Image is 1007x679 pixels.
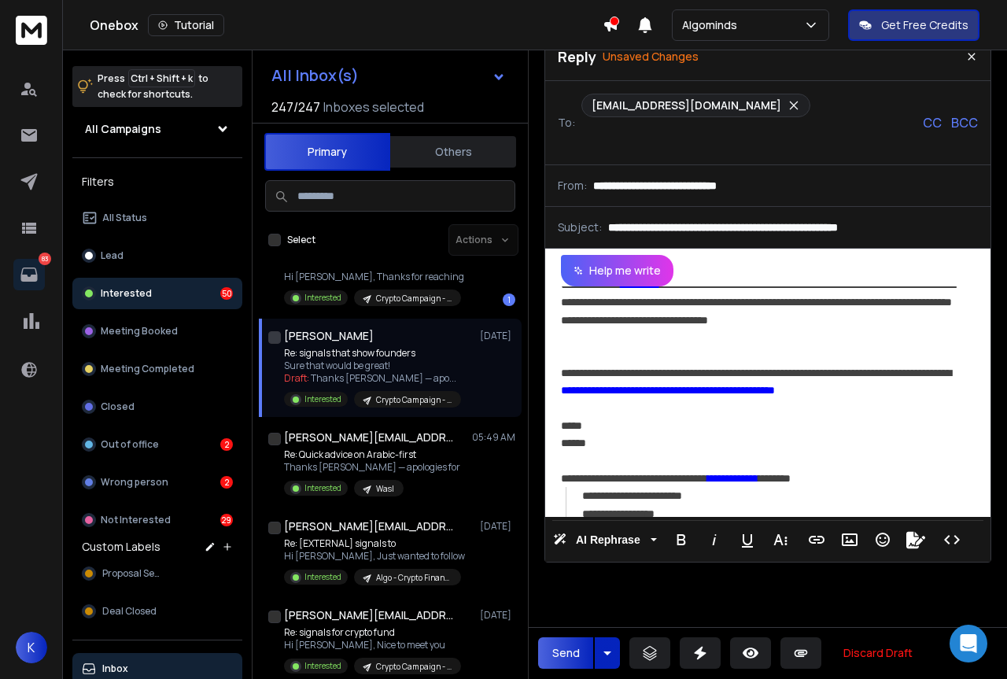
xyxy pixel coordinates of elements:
[128,69,195,87] span: Ctrl + Shift + k
[304,482,341,494] p: Interested
[16,632,47,663] button: K
[259,60,518,91] button: All Inbox(s)
[271,68,359,83] h1: All Inbox(s)
[101,325,178,338] p: Meeting Booked
[868,524,898,555] button: Emoticons
[72,429,242,460] button: Out of office2
[376,293,452,304] p: Crypto Campaign - Row 3001 - 8561
[220,514,233,526] div: 29
[550,524,660,555] button: AI Rephrase
[72,596,242,627] button: Deal Closed
[480,520,515,533] p: [DATE]
[101,249,124,262] p: Lead
[284,360,461,372] p: Sure that would be great!
[831,637,925,669] button: Discard Draft
[284,371,309,385] span: Draft:
[304,660,341,672] p: Interested
[666,524,696,555] button: Bold (Ctrl+B)
[901,524,931,555] button: Signature
[72,278,242,309] button: Interested50
[603,49,699,65] p: Unsaved Changes
[284,626,461,639] p: Re: signals for crypto fund
[287,234,315,246] label: Select
[480,609,515,622] p: [DATE]
[304,393,341,405] p: Interested
[937,524,967,555] button: Code View
[480,330,515,342] p: [DATE]
[220,476,233,489] div: 2
[376,394,452,406] p: Crypto Campaign - Row 3001 - 8561
[271,98,320,116] span: 247 / 247
[284,347,461,360] p: Re: signals that show founders
[82,539,160,555] h3: Custom Labels
[950,625,987,662] div: Open Intercom Messenger
[304,292,341,304] p: Interested
[284,430,457,445] h1: [PERSON_NAME][EMAIL_ADDRESS][DOMAIN_NAME]
[376,661,452,673] p: Crypto Campaign - Row 3001 - 8561
[284,328,374,344] h1: [PERSON_NAME]
[682,17,743,33] p: Algominds
[284,448,460,461] p: Re: Quick advice on Arabic-first
[264,133,390,171] button: Primary
[284,550,465,563] p: Hi [PERSON_NAME], Just wanted to follow
[503,293,515,306] div: 1
[72,316,242,347] button: Meeting Booked
[951,113,978,132] p: BCC
[148,14,224,36] button: Tutorial
[85,121,161,137] h1: All Campaigns
[311,371,456,385] span: Thanks [PERSON_NAME] — apo ...
[101,287,152,300] p: Interested
[39,253,51,265] p: 83
[802,524,832,555] button: Insert Link (Ctrl+K)
[72,113,242,145] button: All Campaigns
[376,572,452,584] p: Algo - Crypto Financial Services 2 ([DATE]-3000)
[72,467,242,498] button: Wrong person2
[923,113,942,132] p: CC
[72,391,242,423] button: Closed
[102,605,157,618] span: Deal Closed
[284,537,465,550] p: Re: [EXTERNAL] signals to
[72,171,242,193] h3: Filters
[538,637,593,669] button: Send
[573,533,644,547] span: AI Rephrase
[102,567,164,580] span: Proposal Sent
[284,607,457,623] h1: [PERSON_NAME][EMAIL_ADDRESS][DOMAIN_NAME]
[284,461,460,474] p: Thanks [PERSON_NAME] — apologies for
[304,571,341,583] p: Interested
[835,524,865,555] button: Insert Image (Ctrl+P)
[558,115,575,131] p: To:
[72,240,242,271] button: Lead
[284,518,457,534] h1: [PERSON_NAME][EMAIL_ADDRESS][DOMAIN_NAME]
[101,400,135,413] p: Closed
[220,438,233,451] div: 2
[732,524,762,555] button: Underline (Ctrl+U)
[699,524,729,555] button: Italic (Ctrl+I)
[72,558,242,589] button: Proposal Sent
[323,98,424,116] h3: Inboxes selected
[881,17,968,33] p: Get Free Credits
[220,287,233,300] div: 50
[284,271,464,283] p: Hi [PERSON_NAME], Thanks for reaching
[101,476,168,489] p: Wrong person
[558,46,596,68] p: Reply
[13,259,45,290] a: 83
[558,220,602,235] p: Subject:
[765,524,795,555] button: More Text
[390,135,516,169] button: Others
[101,363,194,375] p: Meeting Completed
[98,71,208,102] p: Press to check for shortcuts.
[72,202,242,234] button: All Status
[72,353,242,385] button: Meeting Completed
[376,483,394,495] p: Wasl
[90,14,603,36] div: Onebox
[102,212,147,224] p: All Status
[72,504,242,536] button: Not Interested29
[848,9,979,41] button: Get Free Credits
[102,662,128,675] p: Inbox
[284,639,461,651] p: Hi [PERSON_NAME], Nice to meet you
[592,98,781,113] p: [EMAIL_ADDRESS][DOMAIN_NAME]
[472,431,515,444] p: 05:49 AM
[101,438,159,451] p: Out of office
